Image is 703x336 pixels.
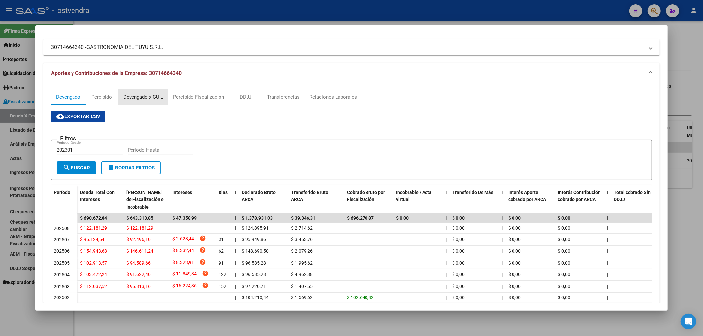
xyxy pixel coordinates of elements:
[242,260,266,266] span: $ 96.585,28
[340,295,341,300] span: |
[509,215,521,220] span: $ 0,00
[509,248,521,254] span: $ 0,00
[219,248,224,254] span: 62
[80,190,115,202] span: Deuda Total Con Intereses
[446,248,447,254] span: |
[558,260,571,266] span: $ 0,00
[446,215,447,220] span: |
[80,215,107,220] span: $ 690.672,84
[509,284,521,289] span: $ 0,00
[240,93,251,101] div: DDJJ
[453,225,465,231] span: $ 0,00
[232,185,239,214] datatable-header-cell: |
[291,295,313,300] span: $ 1.569,62
[394,185,443,214] datatable-header-cell: Incobrable / Acta virtual
[239,185,288,214] datatable-header-cell: Declarado Bruto ARCA
[338,185,344,214] datatable-header-cell: |
[202,282,209,289] i: help
[291,237,313,242] span: $ 3.453,76
[126,284,151,289] span: $ 95.813,16
[558,272,571,277] span: $ 0,00
[509,295,521,300] span: $ 0,00
[242,190,276,202] span: Declarado Bruto ARCA
[344,185,394,214] datatable-header-cell: Cobrado Bruto por Fiscalización
[558,215,571,220] span: $ 0,00
[453,272,465,277] span: $ 0,00
[107,165,155,171] span: Borrar Filtros
[446,284,447,289] span: |
[558,237,571,242] span: $ 0,00
[502,248,503,254] span: |
[199,259,206,265] i: help
[56,112,64,120] mat-icon: cloud_download
[57,161,96,174] button: Buscar
[607,260,608,266] span: |
[502,190,503,195] span: |
[446,272,447,277] span: |
[172,235,194,244] span: $ 2.628,44
[506,185,555,214] datatable-header-cell: Interés Aporte cobrado por ARCA
[219,260,224,266] span: 91
[51,43,644,51] mat-panel-title: 30714664340 -
[242,284,266,289] span: $ 97.220,71
[396,190,432,202] span: Incobrable / Acta virtual
[101,161,161,174] button: Borrar Filtros
[126,260,151,266] span: $ 94.589,66
[235,215,236,220] span: |
[51,70,182,76] span: Aportes y Contribuciones de la Empresa: 30714664340
[509,190,546,202] span: Interés Aporte cobrado por ARCA
[80,225,107,231] span: $ 122.181,29
[614,190,651,202] span: Total cobrado Sin DDJJ
[202,270,209,277] i: help
[56,114,100,119] span: Exportar CSV
[242,237,266,242] span: $ 95.949,86
[126,190,164,210] span: [PERSON_NAME] de Fiscalización e Incobrable
[347,215,374,220] span: $ 696.270,87
[502,295,503,300] span: |
[172,215,197,220] span: $ 47.358,99
[242,248,269,254] span: $ 148.690,50
[499,185,506,214] datatable-header-cell: |
[347,295,374,300] span: $ 102.640,82
[288,185,338,214] datatable-header-cell: Transferido Bruto ARCA
[91,93,112,101] div: Percibido
[450,185,499,214] datatable-header-cell: Transferido De Más
[502,237,503,242] span: |
[453,190,494,195] span: Transferido De Más
[235,190,236,195] span: |
[63,164,71,171] mat-icon: search
[446,237,447,242] span: |
[54,272,70,277] span: 202504
[509,272,521,277] span: $ 0,00
[51,111,105,122] button: Exportar CSV
[340,272,341,277] span: |
[607,295,608,300] span: |
[199,235,206,242] i: help
[291,284,313,289] span: $ 1.407,55
[80,272,107,277] span: $ 103.472,24
[291,225,313,231] span: $ 2.714,62
[219,284,226,289] span: 152
[453,215,465,220] span: $ 0,00
[235,237,236,242] span: |
[43,63,660,84] mat-expansion-panel-header: Aportes y Contribuciones de la Empresa: 30714664340
[107,164,115,171] mat-icon: delete
[681,314,696,329] div: Open Intercom Messenger
[170,185,216,214] datatable-header-cell: Intereses
[453,295,465,300] span: $ 0,00
[54,226,70,231] span: 202508
[291,272,313,277] span: $ 4.962,88
[453,260,465,266] span: $ 0,00
[172,270,197,279] span: $ 11.849,84
[199,247,206,253] i: help
[607,237,608,242] span: |
[242,225,269,231] span: $ 124.895,91
[235,295,236,300] span: |
[172,282,197,291] span: $ 16.224,36
[446,295,447,300] span: |
[446,190,447,195] span: |
[340,190,342,195] span: |
[453,237,465,242] span: $ 0,00
[54,248,70,254] span: 202506
[242,272,266,277] span: $ 96.585,28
